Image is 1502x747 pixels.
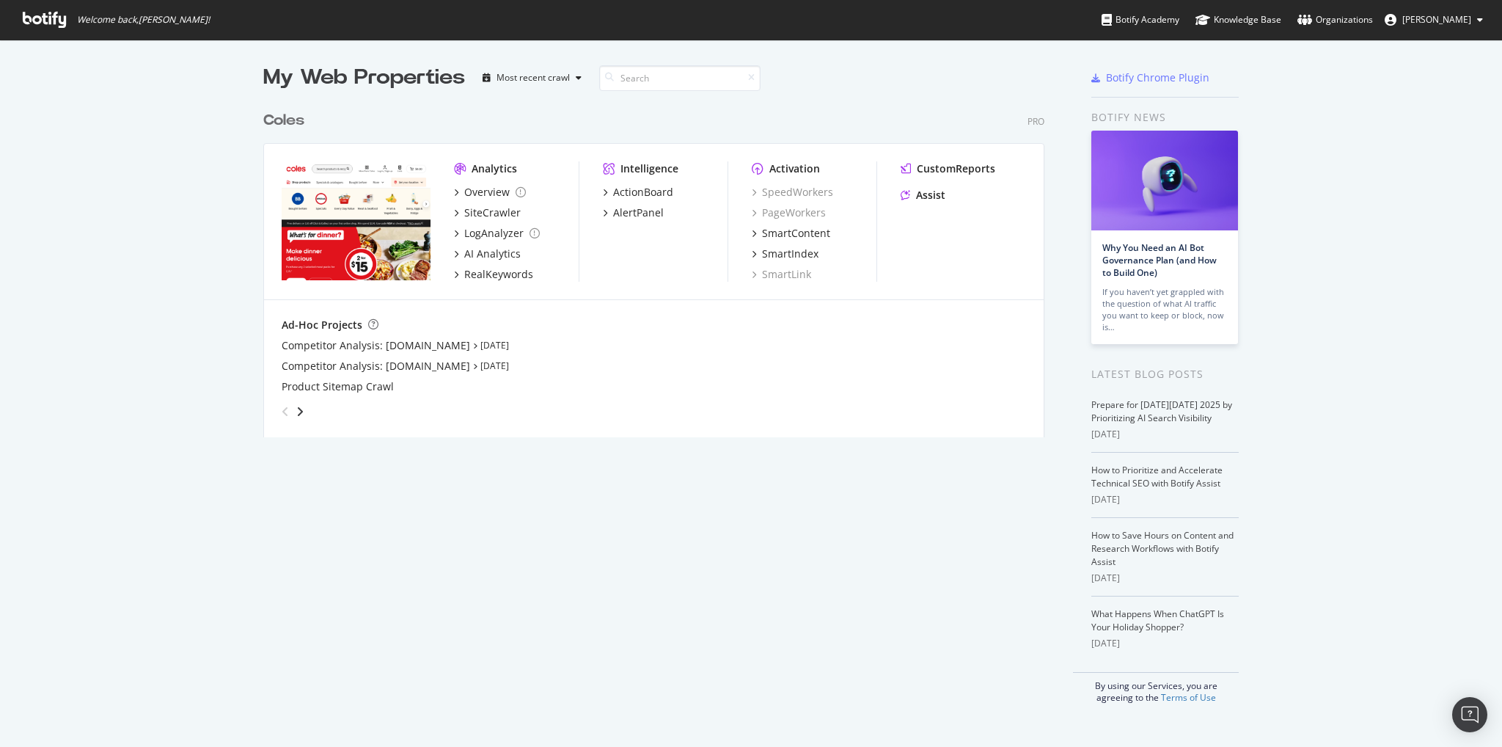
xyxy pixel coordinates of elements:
[282,338,470,353] a: Competitor Analysis: [DOMAIN_NAME]
[603,205,664,220] a: AlertPanel
[454,247,521,261] a: AI Analytics
[1091,428,1239,441] div: [DATE]
[901,188,945,203] a: Assist
[454,205,521,220] a: SiteCrawler
[762,226,830,241] div: SmartContent
[276,400,295,423] div: angle-left
[464,226,524,241] div: LogAnalyzer
[1091,131,1238,230] img: Why You Need an AI Bot Governance Plan (and How to Build One)
[1102,12,1179,27] div: Botify Academy
[464,205,521,220] div: SiteCrawler
[762,247,818,261] div: SmartIndex
[464,267,533,282] div: RealKeywords
[1091,637,1239,650] div: [DATE]
[282,379,394,394] a: Product Sitemap Crawl
[1106,70,1209,85] div: Botify Chrome Plugin
[472,161,517,176] div: Analytics
[1091,608,1224,633] a: What Happens When ChatGPT Is Your Holiday Shopper?
[1091,70,1209,85] a: Botify Chrome Plugin
[1091,398,1232,424] a: Prepare for [DATE][DATE] 2025 by Prioritizing AI Search Visibility
[1161,691,1216,704] a: Terms of Use
[282,359,470,373] a: Competitor Analysis: [DOMAIN_NAME]
[1373,8,1495,32] button: [PERSON_NAME]
[916,188,945,203] div: Assist
[464,247,521,261] div: AI Analytics
[454,185,526,200] a: Overview
[295,404,305,419] div: angle-right
[1091,493,1239,506] div: [DATE]
[752,247,818,261] a: SmartIndex
[1091,366,1239,382] div: Latest Blog Posts
[1402,13,1471,26] span: Hugh B
[1073,672,1239,704] div: By using our Services, you are agreeing to the
[613,205,664,220] div: AlertPanel
[752,267,811,282] a: SmartLink
[917,161,995,176] div: CustomReports
[454,226,540,241] a: LogAnalyzer
[77,14,210,26] span: Welcome back, [PERSON_NAME] !
[1102,241,1217,279] a: Why You Need an AI Bot Governance Plan (and How to Build One)
[769,161,820,176] div: Activation
[1102,286,1227,333] div: If you haven’t yet grappled with the question of what AI traffic you want to keep or block, now is…
[282,161,431,280] img: www.coles.com.au
[599,65,761,91] input: Search
[752,185,833,200] a: SpeedWorkers
[282,318,362,332] div: Ad-Hoc Projects
[263,92,1056,437] div: grid
[901,161,995,176] a: CustomReports
[1091,572,1239,585] div: [DATE]
[497,73,570,82] div: Most recent crawl
[480,339,509,351] a: [DATE]
[752,226,830,241] a: SmartContent
[480,360,509,372] a: [DATE]
[1452,697,1487,732] div: Open Intercom Messenger
[1297,12,1373,27] div: Organizations
[613,185,673,200] div: ActionBoard
[1091,529,1234,568] a: How to Save Hours on Content and Research Workflows with Botify Assist
[1195,12,1281,27] div: Knowledge Base
[620,161,678,176] div: Intelligence
[454,267,533,282] a: RealKeywords
[477,66,587,90] button: Most recent crawl
[263,63,465,92] div: My Web Properties
[752,205,826,220] a: PageWorkers
[603,185,673,200] a: ActionBoard
[464,185,510,200] div: Overview
[1091,109,1239,125] div: Botify news
[263,110,310,131] a: Coles
[263,110,304,131] div: Coles
[1091,464,1223,489] a: How to Prioritize and Accelerate Technical SEO with Botify Assist
[1027,115,1044,128] div: Pro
